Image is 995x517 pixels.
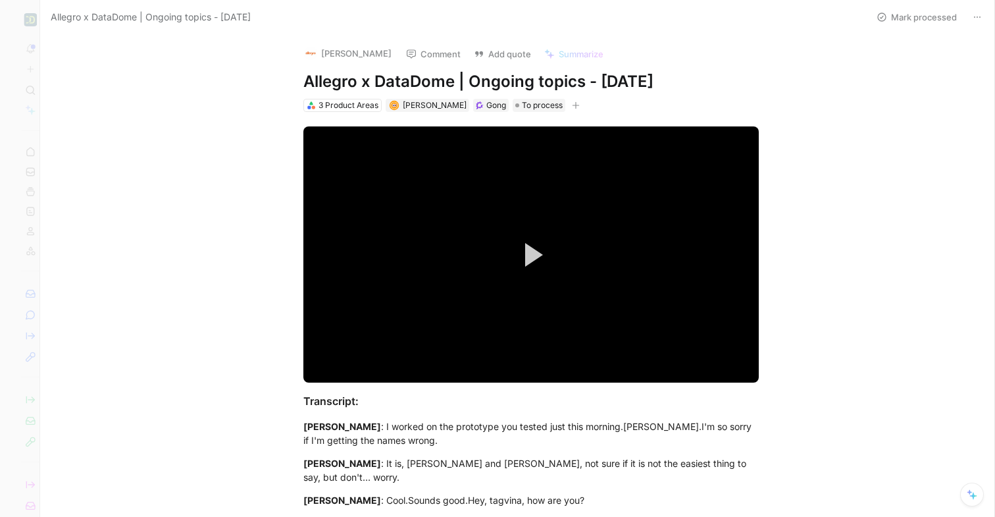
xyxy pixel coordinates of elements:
button: DataDome [21,11,39,29]
div: To process [513,99,565,112]
span: To process [522,99,563,112]
mark: [PERSON_NAME] [303,421,381,432]
div: Video Player [303,126,759,383]
img: DataDome [24,13,37,26]
button: Play Video [501,225,561,285]
mark: [PERSON_NAME] [303,458,381,469]
div: Gong [486,99,506,112]
h1: Allegro x DataDome | Ongoing topics - [DATE] [303,71,759,92]
button: Summarize [538,45,609,63]
img: avatar [390,101,397,109]
mark: [PERSON_NAME] [303,495,381,506]
img: logo [304,47,317,60]
div: 3 Product Areas [319,99,378,112]
div: : I worked on the prototype you tested just this morning.[PERSON_NAME].I'm so sorry if I'm gettin... [303,420,759,447]
span: [PERSON_NAME] [403,100,467,110]
div: : It is, [PERSON_NAME] and [PERSON_NAME], not sure if it is not the easiest thing to say, but don... [303,456,759,484]
div: : Cool.Sounds good.Hey, tagvina, how are you? [303,493,759,507]
button: Mark processed [871,8,963,26]
div: Transcript: [303,393,759,409]
button: Add quote [468,45,537,63]
span: Summarize [559,48,603,60]
button: logo[PERSON_NAME] [298,43,397,63]
span: Allegro x DataDome | Ongoing topics - [DATE] [51,9,251,25]
button: Comment [400,45,467,63]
